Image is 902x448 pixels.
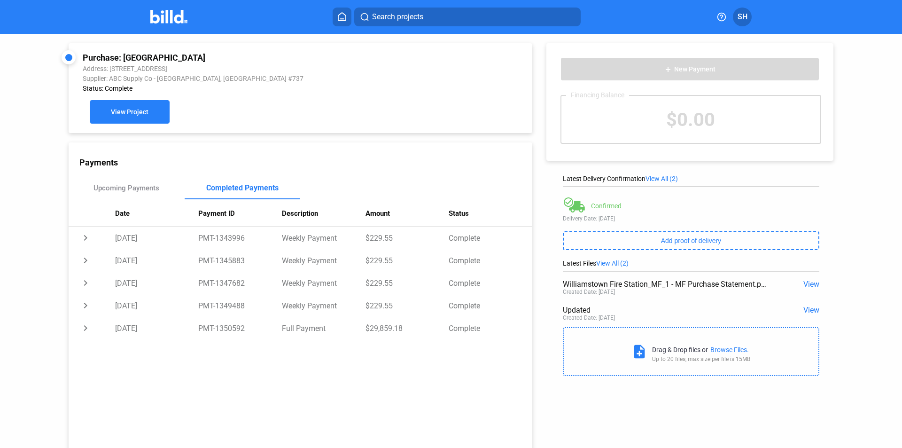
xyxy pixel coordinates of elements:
td: PMT-1347682 [198,272,282,294]
td: $229.55 [365,249,449,272]
td: $229.55 [365,272,449,294]
div: Created Date: [DATE] [563,314,615,321]
button: View Project [90,100,170,124]
span: View [803,280,819,289]
div: Status: Complete [83,85,431,92]
img: Billd Company Logo [150,10,187,24]
button: Search projects [354,8,581,26]
td: $229.55 [365,294,449,317]
div: Completed Payments [206,183,279,192]
div: Williamstown Fire Station_MF_1 - MF Purchase Statement.pdf [563,280,768,289]
span: View All (2) [645,175,678,182]
div: Created Date: [DATE] [563,289,615,295]
button: Add proof of delivery [563,231,819,250]
div: Updated [563,306,768,314]
div: Latest Files [563,259,819,267]
div: Address: [STREET_ADDRESS] [83,65,431,72]
td: Weekly Payment [282,272,365,294]
div: Payments [79,157,532,167]
div: Financing Balance [566,91,629,99]
th: Amount [365,200,449,227]
span: SH [738,11,747,23]
th: Description [282,200,365,227]
td: [DATE] [115,272,199,294]
span: Add proof of delivery [661,237,721,244]
td: Complete [449,249,532,272]
div: Delivery Date: [DATE] [563,215,819,222]
div: Purchase: [GEOGRAPHIC_DATA] [83,53,431,63]
th: Date [115,200,199,227]
td: Complete [449,294,532,317]
td: Weekly Payment [282,294,365,317]
div: Up to 20 files, max size per file is 15MB [652,356,750,362]
td: Full Payment [282,317,365,339]
mat-icon: add [664,66,672,73]
span: View [803,306,819,314]
td: Weekly Payment [282,249,365,272]
td: $229.55 [365,227,449,249]
span: Search projects [372,11,423,23]
td: [DATE] [115,317,199,339]
span: View Project [111,109,148,116]
td: [DATE] [115,294,199,317]
div: Upcoming Payments [93,184,159,192]
div: Latest Delivery Confirmation [563,175,819,182]
td: Complete [449,227,532,249]
td: [DATE] [115,227,199,249]
td: PMT-1345883 [198,249,282,272]
td: $29,859.18 [365,317,449,339]
td: Weekly Payment [282,227,365,249]
div: Browse Files. [710,346,749,354]
button: SH [733,8,752,26]
th: Status [449,200,532,227]
td: PMT-1349488 [198,294,282,317]
div: $0.00 [561,96,820,143]
span: View All (2) [596,259,629,267]
td: Complete [449,272,532,294]
div: Supplier: ABC Supply Co - [GEOGRAPHIC_DATA], [GEOGRAPHIC_DATA] #737 [83,75,431,82]
div: Drag & Drop files or [652,346,708,354]
span: New Payment [674,66,715,73]
td: PMT-1343996 [198,227,282,249]
td: PMT-1350592 [198,317,282,339]
div: Confirmed [591,202,622,210]
td: Complete [449,317,532,339]
mat-icon: note_add [631,344,647,360]
td: [DATE] [115,249,199,272]
button: New Payment [560,57,819,81]
th: Payment ID [198,200,282,227]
